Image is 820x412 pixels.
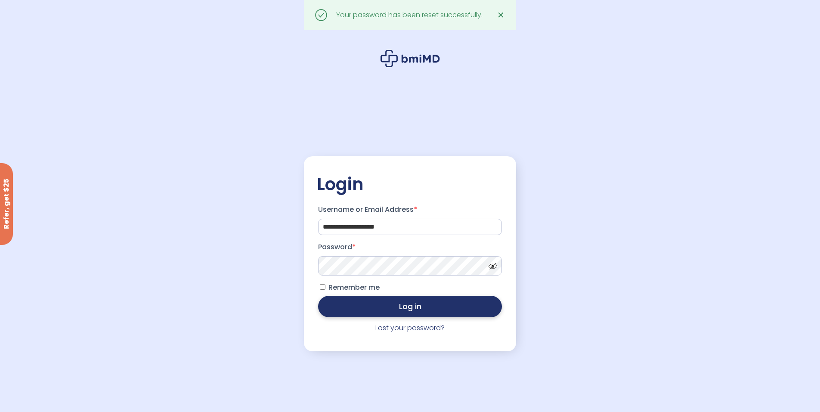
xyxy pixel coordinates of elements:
[318,203,502,217] label: Username or Email Address
[318,296,502,317] button: Log in
[318,240,502,254] label: Password
[492,6,510,24] a: ✕
[375,323,445,333] a: Lost your password?
[317,173,503,195] h2: Login
[336,9,483,21] div: Your password has been reset successfully.
[320,284,325,290] input: Remember me
[328,282,380,292] span: Remember me
[497,9,504,21] span: ✕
